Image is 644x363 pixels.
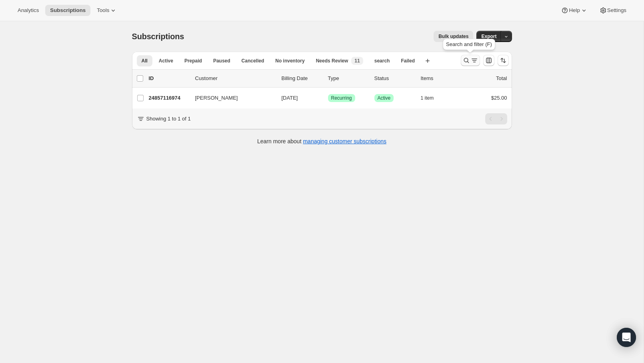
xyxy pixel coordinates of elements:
span: Active [159,58,173,64]
span: Failed [401,58,415,64]
span: Tools [97,7,109,14]
button: Settings [594,5,631,16]
span: 1 item [421,95,434,101]
div: 24857116974[PERSON_NAME][DATE]SuccessRecurringSuccessActive1 item$25.00 [149,92,507,104]
button: Create new view [421,55,434,66]
span: [PERSON_NAME] [195,94,238,102]
button: [PERSON_NAME] [190,92,270,104]
button: 1 item [421,92,443,104]
span: Settings [607,7,626,14]
p: Learn more about [257,137,386,145]
span: Export [481,33,496,40]
span: Subscriptions [50,7,86,14]
button: Help [556,5,592,16]
span: Bulk updates [438,33,468,40]
button: Tools [92,5,122,16]
span: All [142,58,148,64]
span: [DATE] [282,95,298,101]
p: Status [374,74,414,82]
span: Subscriptions [132,32,184,41]
span: Needs Review [316,58,348,64]
p: ID [149,74,189,82]
button: Search and filter results [461,55,480,66]
span: $25.00 [491,95,507,101]
button: Bulk updates [434,31,473,42]
span: Active [378,95,391,101]
div: Items [421,74,461,82]
div: Type [328,74,368,82]
span: search [374,58,390,64]
p: Showing 1 to 1 of 1 [146,115,191,123]
span: Help [569,7,580,14]
a: managing customer subscriptions [303,138,386,144]
p: 24857116974 [149,94,189,102]
button: Subscriptions [45,5,90,16]
span: No inventory [275,58,304,64]
span: Paused [213,58,230,64]
button: Analytics [13,5,44,16]
button: Customize table column order and visibility [483,55,494,66]
span: Prepaid [184,58,202,64]
button: Sort the results [498,55,509,66]
span: Cancelled [242,58,264,64]
p: Billing Date [282,74,322,82]
button: Export [476,31,501,42]
nav: Pagination [485,113,507,124]
div: IDCustomerBilling DateTypeStatusItemsTotal [149,74,507,82]
p: Total [496,74,507,82]
span: 11 [354,58,360,64]
span: Recurring [331,95,352,101]
p: Customer [195,74,275,82]
div: Open Intercom Messenger [617,328,636,347]
span: Analytics [18,7,39,14]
